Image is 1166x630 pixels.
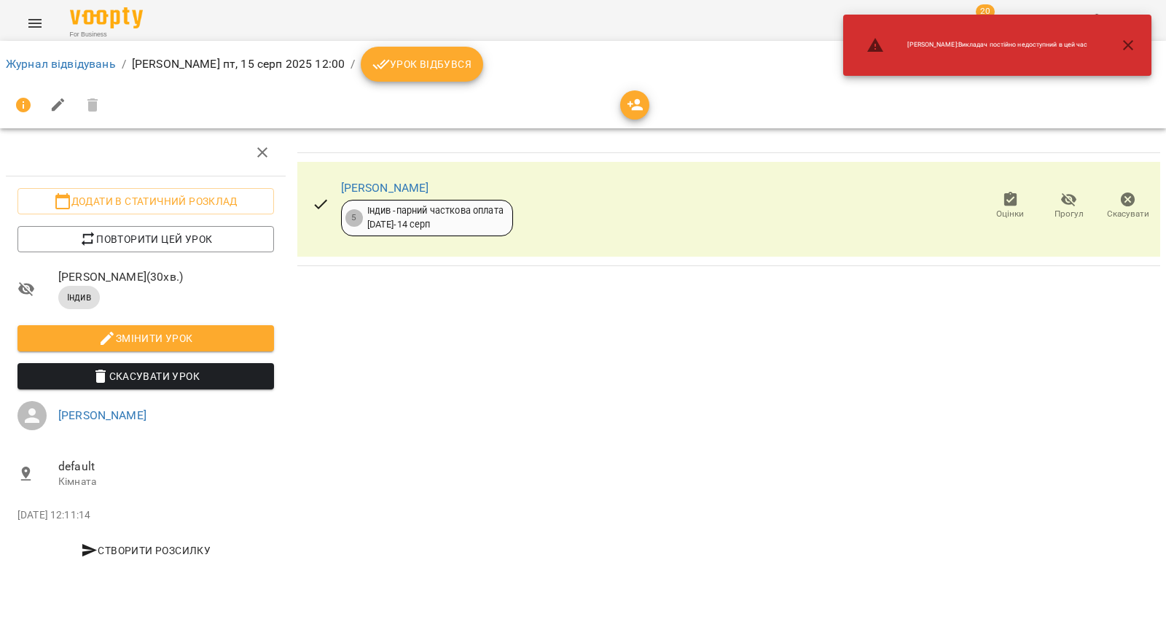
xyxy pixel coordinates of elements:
[351,55,355,73] li: /
[855,31,1099,60] li: [PERSON_NAME] : Викладач постійно недоступний в цей час
[6,47,1160,82] nav: breadcrumb
[17,537,274,564] button: Створити розсилку
[122,55,126,73] li: /
[17,6,52,41] button: Menu
[58,458,274,475] span: default
[23,542,268,559] span: Створити розсилку
[981,186,1040,227] button: Оцінки
[372,55,472,73] span: Урок відбувся
[6,57,116,71] a: Журнал відвідувань
[17,325,274,351] button: Змінити урок
[132,55,345,73] p: [PERSON_NAME] пт, 15 серп 2025 12:00
[1040,186,1099,227] button: Прогул
[17,363,274,389] button: Скасувати Урок
[341,181,429,195] a: [PERSON_NAME]
[58,268,274,286] span: [PERSON_NAME] ( 30 хв. )
[976,4,995,19] span: 20
[58,475,274,489] p: Кімната
[17,226,274,252] button: Повторити цей урок
[1098,186,1157,227] button: Скасувати
[17,188,274,214] button: Додати в статичний розклад
[367,204,504,231] div: Індив -парний часткова оплата [DATE] - 14 серп
[17,508,274,523] p: [DATE] 12:11:14
[70,30,143,39] span: For Business
[29,330,262,347] span: Змінити урок
[361,47,483,82] button: Урок відбувся
[1055,208,1084,220] span: Прогул
[29,192,262,210] span: Додати в статичний розклад
[70,7,143,28] img: Voopty Logo
[29,230,262,248] span: Повторити цей урок
[1107,208,1149,220] span: Скасувати
[58,408,146,422] a: [PERSON_NAME]
[996,208,1024,220] span: Оцінки
[58,291,100,304] span: Індив
[29,367,262,385] span: Скасувати Урок
[345,209,363,227] div: 5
